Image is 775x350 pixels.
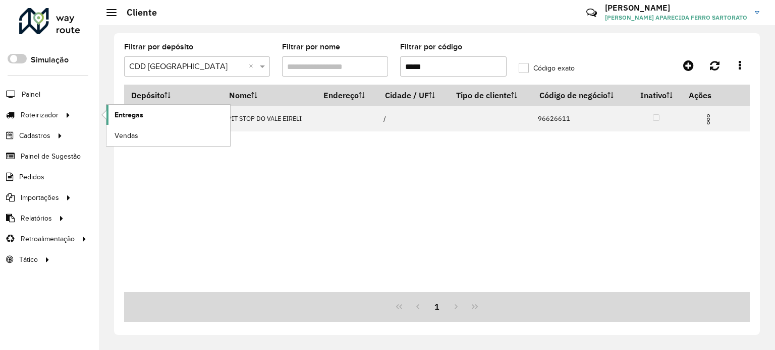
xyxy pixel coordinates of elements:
[222,85,316,106] th: Nome
[124,85,222,106] th: Depósito
[19,254,38,265] span: Tático
[533,106,631,131] td: 96626611
[115,130,138,141] span: Vendas
[115,110,143,120] span: Entregas
[124,41,193,53] label: Filtrar por depósito
[449,85,532,106] th: Tipo de cliente
[31,54,69,66] label: Simulação
[249,60,257,73] span: Clear all
[106,125,230,146] a: Vendas
[631,85,682,106] th: Inativo
[117,7,157,18] h2: Cliente
[400,41,462,53] label: Filtrar por código
[378,85,449,106] th: Cidade / UF
[581,2,602,24] a: Contato Rápido
[21,213,52,224] span: Relatórios
[317,85,378,106] th: Endereço
[22,89,40,100] span: Painel
[21,110,59,120] span: Roteirizador
[519,63,575,74] label: Código exato
[106,105,230,125] a: Entregas
[605,3,747,13] h3: [PERSON_NAME]
[682,85,743,106] th: Ações
[222,106,316,131] td: PIT STOP DO VALE EIRELI
[19,130,50,141] span: Cadastros
[378,106,449,131] td: /
[427,297,447,316] button: 1
[533,85,631,106] th: Código de negócio
[21,192,59,203] span: Importações
[21,151,81,162] span: Painel de Sugestão
[605,13,747,22] span: [PERSON_NAME] APARECIDA FERRO SARTORATO
[21,234,75,244] span: Retroalimentação
[282,41,340,53] label: Filtrar por nome
[19,172,44,182] span: Pedidos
